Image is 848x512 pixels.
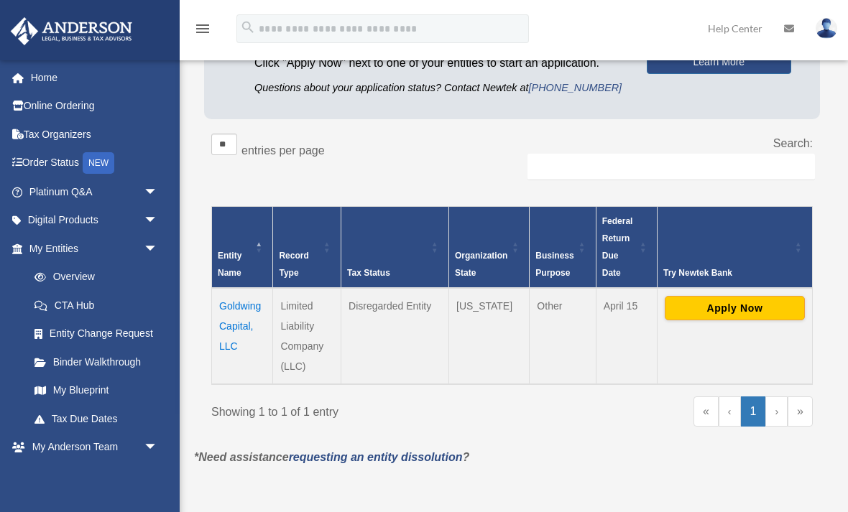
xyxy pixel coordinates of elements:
th: Organization State: Activate to sort [449,207,530,289]
td: Limited Liability Company (LLC) [273,288,341,384]
td: Other [530,288,596,384]
a: My Entitiesarrow_drop_down [10,234,172,263]
a: Online Ordering [10,92,180,121]
p: Questions about your application status? Contact Newtek at [254,79,625,97]
th: Record Type: Activate to sort [273,207,341,289]
span: arrow_drop_down [144,177,172,207]
a: Last [788,396,813,427]
a: Next [765,396,788,427]
img: User Pic [816,18,837,39]
td: [US_STATE] [449,288,530,384]
span: Entity Name [218,251,241,278]
p: Click "Apply Now" next to one of your entities to start an application. [254,53,625,73]
span: Business Purpose [535,251,573,278]
a: Binder Walkthrough [20,348,172,376]
label: Search: [773,137,813,149]
span: Federal Return Due Date [602,216,633,278]
a: My Documentsarrow_drop_down [10,461,180,490]
a: My Blueprint [20,376,172,405]
a: Home [10,63,180,92]
td: April 15 [596,288,657,384]
span: arrow_drop_down [144,234,172,264]
button: Apply Now [665,296,805,320]
a: 1 [741,396,766,427]
span: arrow_drop_down [144,461,172,490]
a: Platinum Q&Aarrow_drop_down [10,177,180,206]
a: CTA Hub [20,291,172,320]
td: Goldwing Capital, LLC [212,288,273,384]
a: Order StatusNEW [10,149,180,178]
th: Try Newtek Bank : Activate to sort [657,207,812,289]
em: *Need assistance ? [194,451,469,463]
a: [PHONE_NUMBER] [529,82,622,93]
div: Showing 1 to 1 of 1 entry [211,396,502,422]
div: NEW [83,152,114,174]
a: Digital Productsarrow_drop_down [10,206,180,235]
i: search [240,19,256,35]
img: Anderson Advisors Platinum Portal [6,17,137,45]
a: First [693,396,719,427]
a: Tax Organizers [10,120,180,149]
span: Organization State [455,251,507,278]
th: Tax Status: Activate to sort [341,207,449,289]
a: Entity Change Request [20,320,172,348]
span: arrow_drop_down [144,206,172,236]
a: Overview [20,263,165,292]
th: Business Purpose: Activate to sort [530,207,596,289]
i: menu [194,20,211,37]
a: Tax Due Dates [20,404,172,433]
a: menu [194,25,211,37]
a: Learn More [647,50,791,74]
a: My Anderson Teamarrow_drop_down [10,433,180,462]
th: Entity Name: Activate to invert sorting [212,207,273,289]
div: Try Newtek Bank [663,264,791,281]
td: Disregarded Entity [341,288,449,384]
a: Previous [719,396,741,427]
span: arrow_drop_down [144,433,172,462]
span: Tax Status [347,268,390,278]
th: Federal Return Due Date: Activate to sort [596,207,657,289]
span: Record Type [279,251,308,278]
label: entries per page [241,144,325,157]
a: requesting an entity dissolution [289,451,463,463]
